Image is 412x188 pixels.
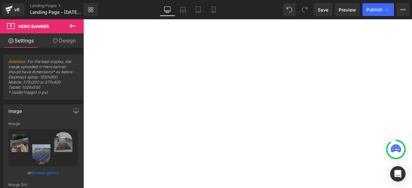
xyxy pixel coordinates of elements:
a: Attention [8,59,25,64]
a: New Library [84,3,98,16]
div: Image [8,105,22,114]
a: Mobile [206,3,221,16]
span: Landing Page - [DATE] 13:53:24 [30,10,82,15]
div: Open Intercom Messenger [390,166,406,182]
button: Undo [283,3,296,16]
div: or [8,169,78,176]
a: Landing Pages [30,3,94,8]
a: Tablet [191,3,206,16]
div: Image [8,121,78,126]
div: v6 [13,5,21,14]
button: Redo [298,3,311,16]
span: Hero Banner [18,24,49,29]
button: More [397,3,409,16]
button: Publish [362,3,394,16]
a: Desktop [160,3,175,16]
span: : For the best display, the image uploaded in Hero banner should have dimensions* as below: Deskt... [8,59,78,99]
span: Publish [366,7,382,12]
a: Design [43,33,85,48]
a: Preview [335,3,360,16]
span: Preview [339,6,356,13]
a: Laptop [175,3,191,16]
a: v6 [3,3,25,16]
div: Image Src [8,183,78,187]
span: Save [318,6,328,13]
a: Browse gallery [32,167,59,178]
